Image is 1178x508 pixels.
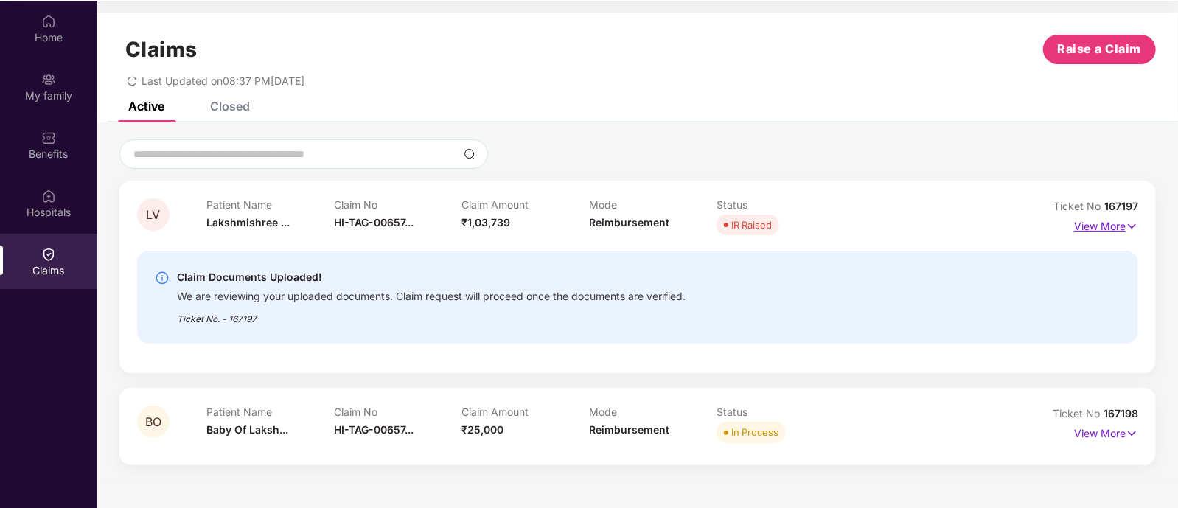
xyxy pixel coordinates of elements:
p: Status [717,406,844,418]
div: We are reviewing your uploaded documents. Claim request will proceed once the documents are verif... [177,286,686,303]
p: View More [1074,215,1138,234]
span: Reimbursement [589,216,669,229]
img: svg+xml;base64,PHN2ZyB4bWxucz0iaHR0cDovL3d3dy53My5vcmcvMjAwMC9zdmciIHdpZHRoPSIxNyIgaGVpZ2h0PSIxNy... [1126,218,1138,234]
span: ₹25,000 [461,423,503,436]
span: Lakshmishree ... [206,216,290,229]
img: svg+xml;base64,PHN2ZyBpZD0iSW5mby0yMHgyMCIgeG1sbnM9Imh0dHA6Ly93d3cudzMub3JnLzIwMDAvc3ZnIiB3aWR0aD... [155,271,170,285]
p: Claim Amount [461,406,589,418]
span: ₹1,03,739 [461,216,510,229]
span: Raise a Claim [1058,40,1142,58]
span: HI-TAG-00657... [334,216,414,229]
div: IR Raised [731,218,772,232]
img: svg+xml;base64,PHN2ZyBpZD0iQ2xhaW0iIHhtbG5zPSJodHRwOi8vd3d3LnczLm9yZy8yMDAwL3N2ZyIgd2lkdGg9IjIwIi... [41,247,56,262]
img: svg+xml;base64,PHN2ZyBpZD0iQmVuZWZpdHMiIHhtbG5zPSJodHRwOi8vd3d3LnczLm9yZy8yMDAwL3N2ZyIgd2lkdGg9Ij... [41,131,56,145]
p: View More [1074,422,1138,442]
p: Mode [589,198,717,211]
div: Claim Documents Uploaded! [177,268,686,286]
img: svg+xml;base64,PHN2ZyBpZD0iSG9zcGl0YWxzIiB4bWxucz0iaHR0cDovL3d3dy53My5vcmcvMjAwMC9zdmciIHdpZHRoPS... [41,189,56,203]
span: Reimbursement [589,423,669,436]
button: Raise a Claim [1043,35,1156,64]
span: Ticket No [1053,407,1104,420]
p: Claim No [334,198,461,211]
span: Ticket No [1053,200,1104,212]
p: Patient Name [206,198,334,211]
span: Baby Of Laksh... [206,423,288,436]
img: svg+xml;base64,PHN2ZyB3aWR0aD0iMjAiIGhlaWdodD0iMjAiIHZpZXdCb3g9IjAgMCAyMCAyMCIgZmlsbD0ibm9uZSIgeG... [41,72,56,87]
div: In Process [731,425,778,439]
p: Claim No [334,406,461,418]
h1: Claims [125,37,198,62]
div: Active [128,99,164,114]
span: Last Updated on 08:37 PM[DATE] [142,74,304,87]
span: 167198 [1104,407,1138,420]
p: Claim Amount [461,198,589,211]
span: BO [145,416,161,428]
p: Mode [589,406,717,418]
span: LV [147,209,161,221]
span: redo [127,74,137,87]
img: svg+xml;base64,PHN2ZyBpZD0iSG9tZSIgeG1sbnM9Imh0dHA6Ly93d3cudzMub3JnLzIwMDAvc3ZnIiB3aWR0aD0iMjAiIG... [41,14,56,29]
img: svg+xml;base64,PHN2ZyB4bWxucz0iaHR0cDovL3d3dy53My5vcmcvMjAwMC9zdmciIHdpZHRoPSIxNyIgaGVpZ2h0PSIxNy... [1126,425,1138,442]
span: 167197 [1104,200,1138,212]
p: Patient Name [206,406,334,418]
div: Closed [210,99,250,114]
img: svg+xml;base64,PHN2ZyBpZD0iU2VhcmNoLTMyeDMyIiB4bWxucz0iaHR0cDovL3d3dy53My5vcmcvMjAwMC9zdmciIHdpZH... [464,148,475,160]
p: Status [717,198,844,211]
span: HI-TAG-00657... [334,423,414,436]
div: Ticket No. - 167197 [177,303,686,326]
